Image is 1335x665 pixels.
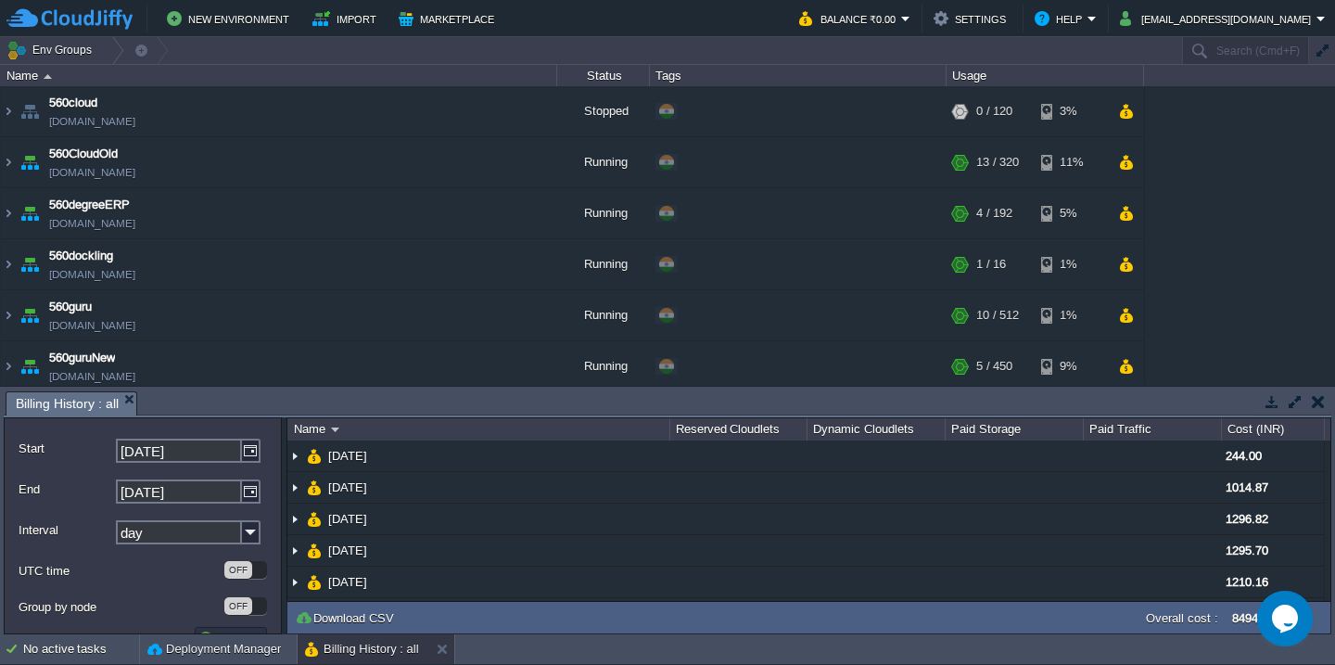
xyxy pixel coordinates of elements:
[49,214,135,233] a: [DOMAIN_NAME]
[326,543,370,558] a: [DATE]
[49,316,135,335] a: [DOMAIN_NAME]
[307,472,322,503] img: AMDAwAAAACH5BAEAAAAALAAAAAABAAEAAAICRAEAOw==
[287,472,302,503] img: AMDAwAAAACH5BAEAAAAALAAAAAABAAEAAAICRAEAOw==
[1041,188,1101,238] div: 5%
[19,561,222,581] label: UTC time
[17,341,43,391] img: AMDAwAAAACH5BAEAAAAALAAAAAABAAEAAAICRAEAOw==
[307,567,322,597] img: AMDAwAAAACH5BAEAAAAALAAAAAABAAEAAAICRAEAOw==
[305,640,419,659] button: Billing History : all
[224,597,252,615] div: OFF
[557,239,650,289] div: Running
[1041,290,1101,340] div: 1%
[19,480,114,499] label: End
[1041,239,1101,289] div: 1%
[1,137,16,187] img: AMDAwAAAACH5BAEAAAAALAAAAAABAAEAAAICRAEAOw==
[307,535,322,566] img: AMDAwAAAACH5BAEAAAAALAAAAAABAAEAAAICRAEAOw==
[976,239,1006,289] div: 1 / 16
[1085,418,1221,441] div: Paid Traffic
[224,561,252,579] div: OFF
[1146,611,1218,625] label: Overall cost :
[49,349,115,367] a: 560guruNew
[947,65,1143,86] div: Usage
[557,86,650,136] div: Stopped
[557,341,650,391] div: Running
[1041,137,1101,187] div: 11%
[1232,611,1275,625] label: 8494.40
[671,418,807,441] div: Reserved Cloudlets
[1,341,16,391] img: AMDAwAAAACH5BAEAAAAALAAAAAABAAEAAAICRAEAOw==
[651,65,946,86] div: Tags
[1120,7,1316,30] button: [EMAIL_ADDRESS][DOMAIN_NAME]
[49,145,118,163] a: 560CloudOld
[1041,86,1101,136] div: 3%
[1257,591,1316,646] iframe: chat widget
[17,137,43,187] img: AMDAwAAAACH5BAEAAAAALAAAAAABAAEAAAICRAEAOw==
[16,392,119,416] span: Billing History : all
[1223,418,1324,441] div: Cost (INR)
[399,7,500,30] button: Marketplace
[947,418,1083,441] div: Paid Storage
[49,367,135,386] a: [DOMAIN_NAME]
[49,163,135,182] a: [DOMAIN_NAME]
[326,480,370,495] a: [DATE]
[19,520,114,540] label: Interval
[1226,480,1268,494] span: 1014.87
[49,196,130,214] a: 560degreeERP
[6,37,98,63] button: Env Groups
[49,94,97,112] a: 560cloud
[799,7,901,30] button: Balance ₹0.00
[976,188,1012,238] div: 4 / 192
[6,7,133,31] img: CloudJiffy
[1,239,16,289] img: AMDAwAAAACH5BAEAAAAALAAAAAABAAEAAAICRAEAOw==
[976,290,1019,340] div: 10 / 512
[976,86,1012,136] div: 0 / 120
[287,441,302,471] img: AMDAwAAAACH5BAEAAAAALAAAAAABAAEAAAICRAEAOw==
[49,265,135,284] span: [DOMAIN_NAME]
[558,65,649,86] div: Status
[287,504,302,534] img: AMDAwAAAACH5BAEAAAAALAAAAAABAAEAAAICRAEAOw==
[1226,512,1268,526] span: 1296.82
[1226,449,1262,463] span: 244.00
[167,7,295,30] button: New Environment
[1226,575,1268,589] span: 1210.16
[557,188,650,238] div: Running
[49,298,92,316] a: 560guru
[326,574,370,590] a: [DATE]
[326,448,370,464] a: [DATE]
[1,188,16,238] img: AMDAwAAAACH5BAEAAAAALAAAAAABAAEAAAICRAEAOw==
[289,418,669,441] div: Name
[976,341,1012,391] div: 5 / 450
[49,112,135,131] a: [DOMAIN_NAME]
[331,428,339,432] img: AMDAwAAAACH5BAEAAAAALAAAAAABAAEAAAICRAEAOw==
[976,137,1019,187] div: 13 / 320
[307,504,322,534] img: AMDAwAAAACH5BAEAAAAALAAAAAABAAEAAAICRAEAOw==
[307,441,322,471] img: AMDAwAAAACH5BAEAAAAALAAAAAABAAEAAAICRAEAOw==
[147,640,281,659] button: Deployment Manager
[557,290,650,340] div: Running
[287,567,302,597] img: AMDAwAAAACH5BAEAAAAALAAAAAABAAEAAAICRAEAOw==
[808,418,945,441] div: Dynamic Cloudlets
[17,188,43,238] img: AMDAwAAAACH5BAEAAAAALAAAAAABAAEAAAICRAEAOw==
[49,247,113,265] a: 560dockling
[307,598,322,629] img: AMDAwAAAACH5BAEAAAAALAAAAAABAAEAAAICRAEAOw==
[17,239,43,289] img: AMDAwAAAACH5BAEAAAAALAAAAAABAAEAAAICRAEAOw==
[312,7,382,30] button: Import
[44,74,52,79] img: AMDAwAAAACH5BAEAAAAALAAAAAABAAEAAAICRAEAOw==
[326,511,370,527] a: [DATE]
[1035,7,1087,30] button: Help
[17,290,43,340] img: AMDAwAAAACH5BAEAAAAALAAAAAABAAEAAAICRAEAOw==
[197,630,264,646] button: Refresh
[19,439,114,458] label: Start
[17,86,43,136] img: AMDAwAAAACH5BAEAAAAALAAAAAABAAEAAAICRAEAOw==
[934,7,1011,30] button: Settings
